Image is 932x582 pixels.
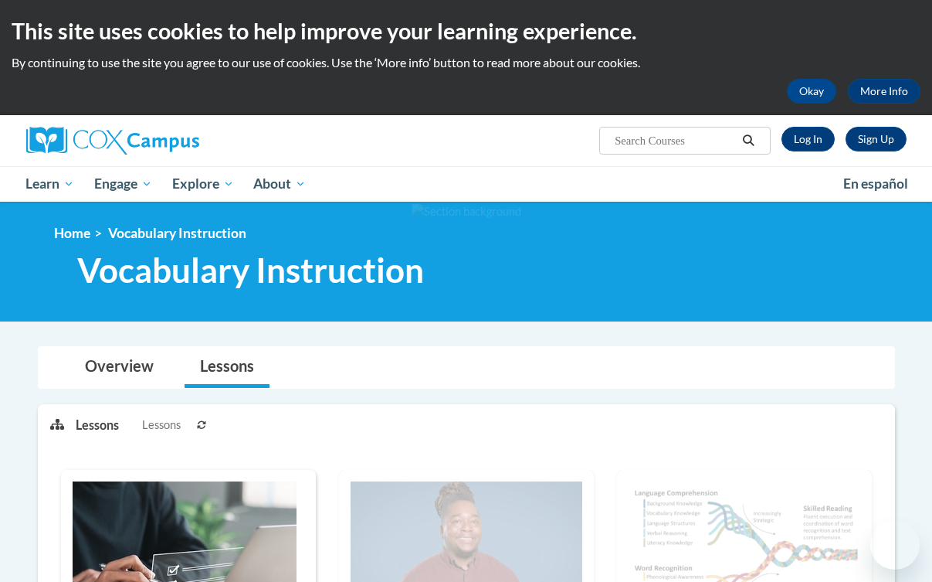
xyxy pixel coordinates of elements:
a: Explore [162,166,244,202]
a: Lessons [185,347,269,388]
span: Vocabulary Instruction [108,225,246,241]
a: Home [54,225,90,241]
span: About [253,175,306,193]
a: Cox Campus [26,127,304,155]
a: Register [846,127,907,151]
h2: This site uses cookies to help improve your learning experience. [12,15,920,46]
span: En español [843,175,908,192]
a: Overview [69,347,169,388]
input: Search Courses [613,131,737,150]
a: About [243,166,316,202]
button: Okay [787,79,836,104]
i:  [741,135,755,147]
img: Cox Campus [26,127,199,155]
button: Search [737,131,760,150]
p: Lessons [76,417,119,434]
a: More Info [848,79,920,104]
div: Main menu [15,166,918,202]
span: Vocabulary Instruction [77,250,424,291]
span: Engage [94,175,152,193]
span: Learn [25,175,74,193]
a: En español [833,168,918,200]
iframe: Button to launch messaging window [870,520,920,570]
span: Explore [172,175,234,193]
a: Engage [84,166,162,202]
p: By continuing to use the site you agree to our use of cookies. Use the ‘More info’ button to read... [12,54,920,71]
a: Learn [16,166,85,202]
img: Section background [412,203,521,220]
a: Log In [781,127,835,151]
span: Lessons [142,417,181,434]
